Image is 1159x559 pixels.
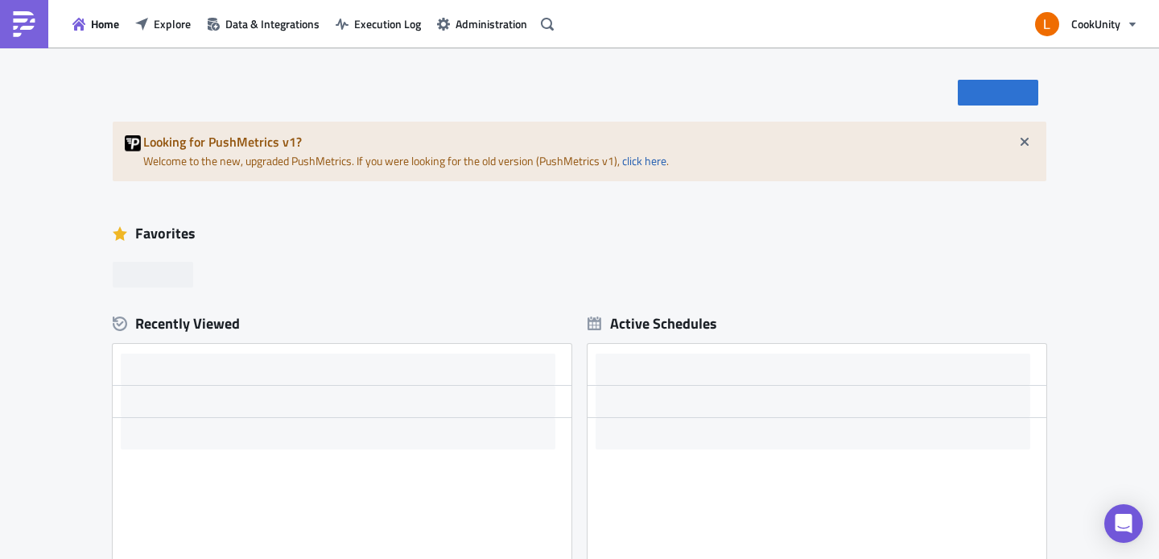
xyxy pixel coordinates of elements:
button: Execution Log [328,11,429,36]
img: PushMetrics [11,11,37,37]
a: click here [622,152,666,169]
span: Home [91,15,119,32]
span: CookUnity [1071,15,1120,32]
div: Open Intercom Messenger [1104,504,1143,543]
div: Active Schedules [588,314,717,333]
h5: Looking for PushMetrics v1? [143,135,1034,148]
button: Home [64,11,127,36]
div: Recently Viewed [113,312,571,336]
button: Explore [127,11,199,36]
div: Welcome to the new, upgraded PushMetrics. If you were looking for the old version (PushMetrics v1... [113,122,1046,181]
button: Administration [429,11,535,36]
span: Administration [456,15,527,32]
span: Execution Log [354,15,421,32]
button: CookUnity [1025,6,1147,42]
span: Explore [154,15,191,32]
span: Data & Integrations [225,15,320,32]
div: Favorites [113,222,1046,246]
button: Data & Integrations [199,11,328,36]
img: Avatar [1033,10,1061,38]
